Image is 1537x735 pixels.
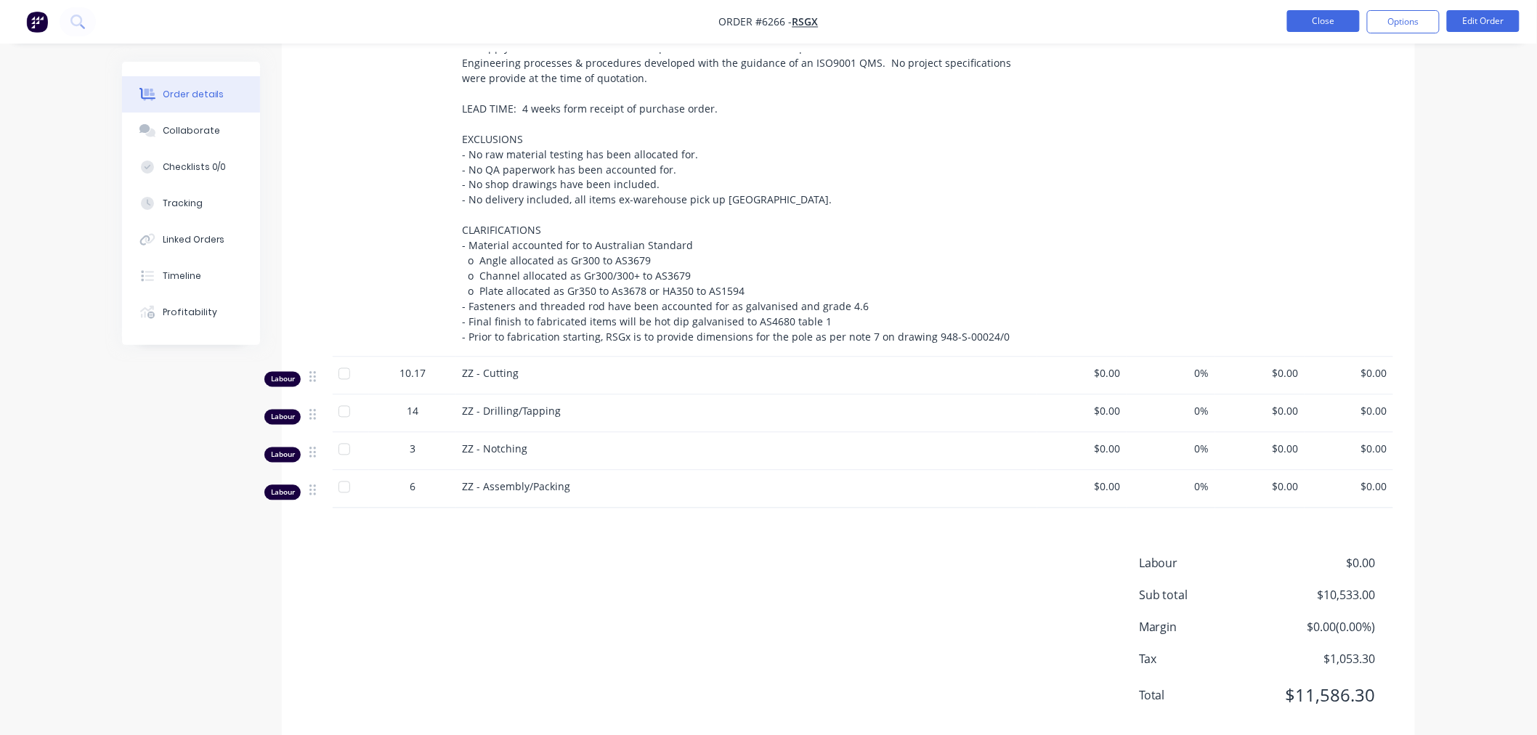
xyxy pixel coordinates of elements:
span: $0.00 [1221,442,1299,457]
span: 3 [410,442,415,457]
span: $0.00 [1043,479,1121,495]
button: Edit Order [1447,10,1520,32]
span: ZZ - Notching [462,442,527,456]
span: 14 [407,404,418,419]
div: Tracking [163,197,203,210]
span: 0% [1132,479,1210,495]
span: Sub total [1139,587,1268,604]
span: $11,586.30 [1268,683,1376,709]
div: Collaborate [163,124,220,137]
span: $0.00 [1268,555,1376,572]
button: Tracking [122,185,260,222]
span: 0% [1132,442,1210,457]
div: Timeline [163,269,201,283]
span: 0% [1132,404,1210,419]
button: Linked Orders [122,222,260,258]
div: Order details [163,88,224,101]
span: SCOPE OF WORK To supply material and fabricate Pole Top Transformer Bracket as requested. Fabrica... [462,25,1014,344]
button: Close [1287,10,1360,32]
span: $0.00 [1043,404,1121,419]
span: $0.00 [1043,366,1121,381]
span: Order #6266 - [719,15,792,29]
div: Checklists 0/0 [163,161,227,174]
span: ZZ - Assembly/Packing [462,480,570,494]
button: Options [1367,10,1440,33]
span: 0% [1132,366,1210,381]
span: Tax [1139,651,1268,668]
span: $0.00 ( 0.00 %) [1268,619,1376,636]
span: ZZ - Drilling/Tapping [462,405,561,418]
span: $10,533.00 [1268,587,1376,604]
img: Factory [26,11,48,33]
span: $0.00 [1221,404,1299,419]
div: Profitability [163,306,217,319]
div: Labour [264,485,301,500]
button: Checklists 0/0 [122,149,260,185]
span: Labour [1139,555,1268,572]
div: Linked Orders [163,233,225,246]
span: 6 [410,479,415,495]
div: Labour [264,372,301,387]
span: $0.00 [1310,479,1388,495]
span: $0.00 [1310,442,1388,457]
span: $0.00 [1221,366,1299,381]
div: Labour [264,447,301,463]
button: Timeline [122,258,260,294]
a: RSGx [792,15,819,29]
span: $0.00 [1043,442,1121,457]
span: $0.00 [1310,366,1388,381]
span: Total [1139,687,1268,704]
span: $0.00 [1310,404,1388,419]
button: Order details [122,76,260,113]
div: Labour [264,410,301,425]
button: Profitability [122,294,260,330]
span: Margin [1139,619,1268,636]
span: $1,053.30 [1268,651,1376,668]
span: 10.17 [400,366,426,381]
span: $0.00 [1221,479,1299,495]
button: Collaborate [122,113,260,149]
span: ZZ - Cutting [462,367,519,381]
